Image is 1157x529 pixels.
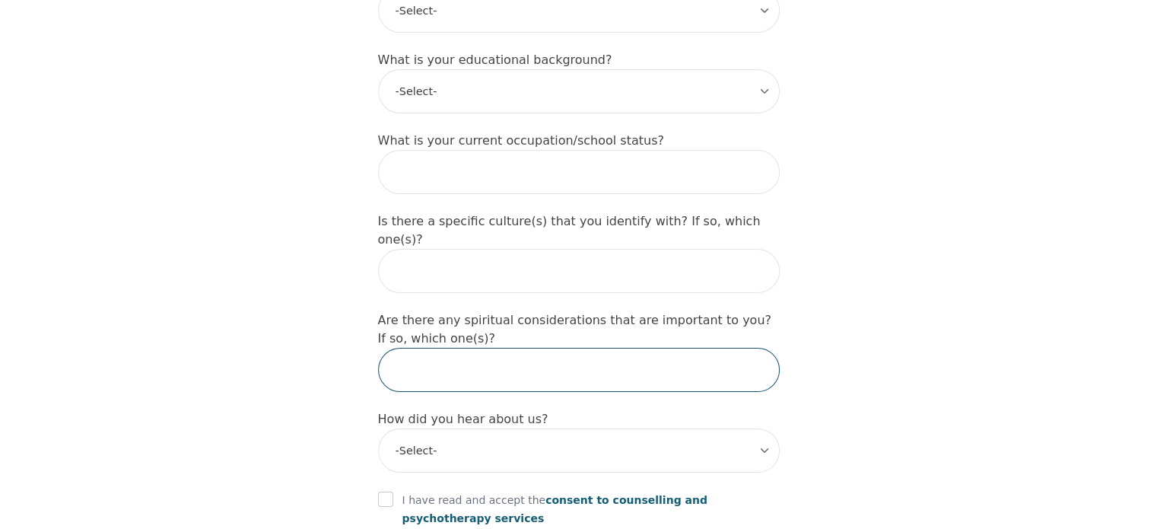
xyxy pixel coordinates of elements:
span: consent to counselling and psychotherapy services [402,494,707,524]
p: I have read and accept the [402,491,780,527]
label: How did you hear about us? [378,412,548,426]
label: Are there any spiritual considerations that are important to you? If so, which one(s)? [378,313,771,346]
label: What is your educational background? [378,53,612,67]
label: What is your current occupation/school status? [378,133,664,148]
label: Is there a specific culture(s) that you identify with? If so, which one(s)? [378,214,761,247]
